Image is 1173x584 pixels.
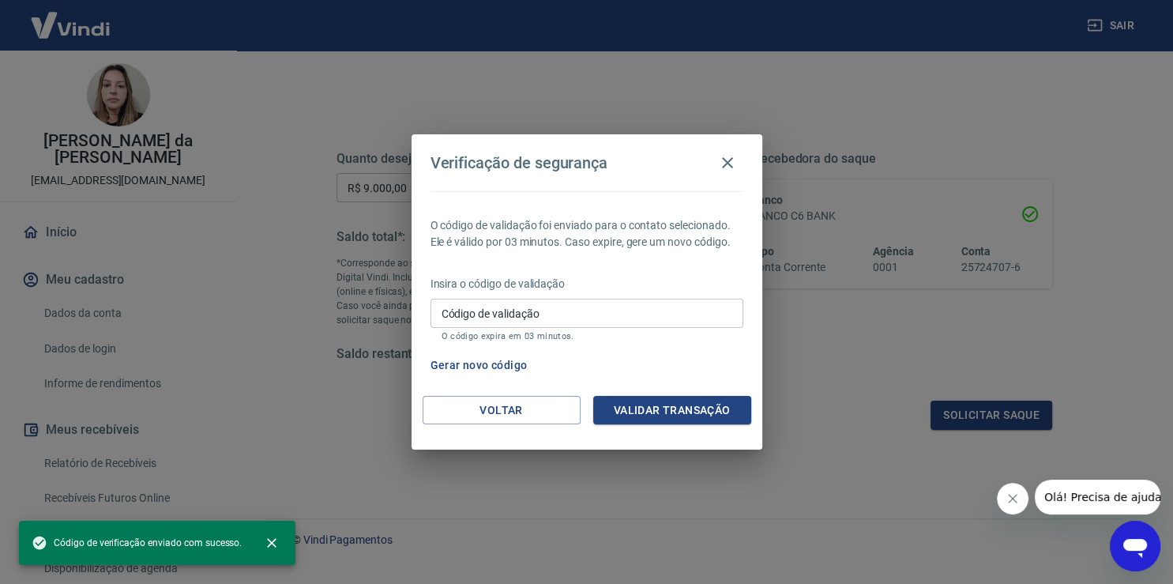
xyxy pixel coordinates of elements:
[32,535,242,551] span: Código de verificação enviado com sucesso.
[430,217,743,251] p: O código de validação foi enviado para o contato selecionado. Ele é válido por 03 minutos. Caso e...
[593,396,751,425] button: Validar transação
[1110,521,1160,571] iframe: Botão para abrir a janela de mensagens
[1035,480,1160,514] iframe: Mensagem da empresa
[430,276,743,292] p: Insira o código de validação
[254,526,289,560] button: close
[430,153,608,172] h4: Verificação de segurança
[9,11,133,24] span: Olá! Precisa de ajuda?
[424,351,534,380] button: Gerar novo código
[997,483,1028,514] iframe: Fechar mensagem
[423,396,581,425] button: Voltar
[442,331,732,341] p: O código expira em 03 minutos.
